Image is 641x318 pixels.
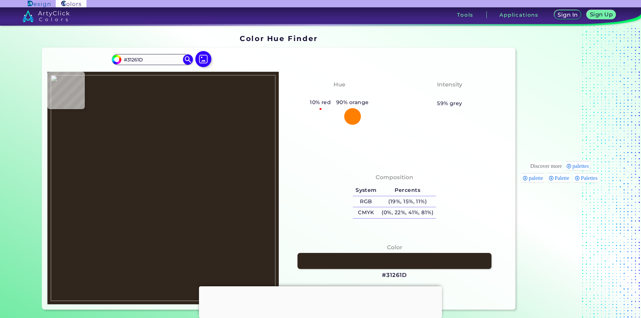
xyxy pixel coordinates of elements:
[437,90,462,98] h3: Pastel
[240,33,317,43] h1: Color Hue Finder
[28,1,50,7] img: ArtyClick Design logo
[437,80,462,89] h4: Intensity
[565,161,590,171] div: palettes
[199,286,442,316] iframe: Advertisement
[548,173,571,183] div: Palette
[530,162,562,171] div: These are topics related to the article that might interest you
[555,175,572,181] span: Palette
[195,51,211,67] img: icon picture
[559,12,577,17] h5: Sign In
[353,185,379,196] h5: System
[325,90,354,98] h3: Orange
[573,163,591,169] span: palettes
[376,173,413,182] h4: Composition
[307,98,334,107] h5: 10% red
[22,10,69,22] img: logo_artyclick_colors_white.svg
[588,11,615,19] a: Sign Up
[334,80,345,89] h4: Hue
[334,98,371,107] h5: 90% orange
[379,185,436,196] h5: Percents
[51,75,275,301] img: 1ce1fc75-2bd5-4d5f-9f1d-99e4ea29ab05
[379,196,436,207] h5: (19%, 15%, 11%)
[353,196,379,207] h5: RGB
[529,175,545,181] span: palette
[121,55,183,64] input: type color..
[521,173,544,183] div: palette
[379,207,436,218] h5: (0%, 22%, 41%, 81%)
[353,207,379,218] h5: CMYK
[387,243,402,252] h4: Color
[183,54,193,64] img: icon search
[499,12,539,17] h3: Applications
[574,173,599,183] div: Palettes
[457,12,473,17] h3: Tools
[437,99,462,108] h5: 59% grey
[382,271,407,279] h3: #31261D
[555,11,580,19] a: Sign In
[591,12,612,17] h5: Sign Up
[581,175,600,181] span: Palettes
